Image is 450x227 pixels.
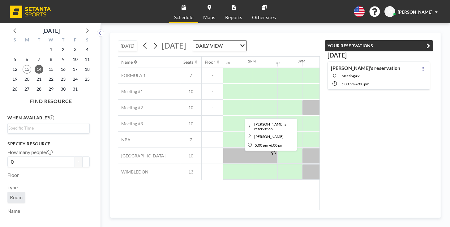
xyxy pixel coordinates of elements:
div: Search for option [8,123,89,133]
span: Sunday, October 5, 2025 [11,55,19,64]
img: organization-logo [10,6,51,18]
span: 7 [180,137,201,143]
span: Saturday, October 25, 2025 [83,75,92,84]
span: Saturday, October 18, 2025 [83,65,92,74]
span: 10 [180,153,201,159]
div: 30 [276,61,280,65]
span: Tuesday, October 28, 2025 [35,85,43,93]
span: Tuesday, October 21, 2025 [35,75,43,84]
label: Floor [7,172,19,178]
span: Friday, October 10, 2025 [71,55,79,64]
span: Reports [225,15,242,20]
span: - [202,105,223,110]
span: 5:00 PM [341,82,355,86]
span: Friday, October 17, 2025 [71,65,79,74]
span: Friday, October 3, 2025 [71,45,79,54]
span: Monday, October 13, 2025 [23,65,31,74]
span: Room [10,194,23,200]
h4: [PERSON_NAME]'s reservation [331,65,400,71]
span: Sunday, October 19, 2025 [11,75,19,84]
span: Monday, October 27, 2025 [23,85,31,93]
span: Meeting #2 [118,105,143,110]
div: Floor [205,59,215,65]
div: S [9,36,21,45]
input: Search for option [225,42,236,50]
span: Monday, October 20, 2025 [23,75,31,84]
span: - [202,89,223,94]
input: Search for option [8,125,86,131]
span: 13 [180,169,201,175]
span: [GEOGRAPHIC_DATA] [118,153,165,159]
span: Saturday, October 11, 2025 [83,55,92,64]
span: 5:00 PM [255,143,268,148]
span: 10 [180,105,201,110]
span: Thursday, October 16, 2025 [59,65,67,74]
div: T [57,36,69,45]
span: Saturday, October 4, 2025 [83,45,92,54]
span: - [202,137,223,143]
div: S [81,36,93,45]
span: - [202,121,223,126]
span: Meeting #1 [118,89,143,94]
span: Meeting #2 [341,74,360,78]
button: - [75,156,82,167]
span: DAILY VIEW [194,42,224,50]
span: Tuesday, October 14, 2025 [35,65,43,74]
span: Anastasia's reservation [254,122,286,131]
div: Search for option [193,41,246,51]
span: - [269,143,270,148]
span: Thursday, October 2, 2025 [59,45,67,54]
h3: Specify resource [7,141,90,147]
div: M [21,36,33,45]
span: Tuesday, October 7, 2025 [35,55,43,64]
div: W [45,36,57,45]
div: Seats [183,59,193,65]
h3: [DATE] [328,51,430,59]
span: Schedule [174,15,193,20]
div: 2PM [248,59,256,63]
span: Wednesday, October 22, 2025 [47,75,55,84]
span: 10 [180,121,201,126]
span: Wednesday, October 15, 2025 [47,65,55,74]
span: Anastasia Tchkadua [254,134,284,139]
span: - [355,82,356,86]
span: Wednesday, October 8, 2025 [47,55,55,64]
span: Friday, October 24, 2025 [71,75,79,84]
span: [PERSON_NAME] [398,9,432,15]
label: Name [7,208,20,214]
span: WIMBLEDON [118,169,148,175]
span: 7 [180,73,201,78]
h4: FIND RESOURCE [7,96,95,104]
div: T [33,36,45,45]
span: Sunday, October 12, 2025 [11,65,19,74]
span: Thursday, October 23, 2025 [59,75,67,84]
button: YOUR RESERVATIONS [325,40,433,51]
button: [DATE] [118,41,137,51]
label: Type [7,184,18,191]
span: FORMULA 1 [118,73,146,78]
span: Maps [203,15,215,20]
span: - [202,73,223,78]
label: How many people? [7,149,53,155]
span: Sunday, October 26, 2025 [11,85,19,93]
div: 3PM [298,59,305,63]
span: AT [387,9,392,15]
div: F [69,36,81,45]
span: Wednesday, October 29, 2025 [47,85,55,93]
span: Thursday, October 9, 2025 [59,55,67,64]
span: Monday, October 6, 2025 [23,55,31,64]
div: Name [121,59,133,65]
span: Meeting #3 [118,121,143,126]
span: 6:00 PM [270,143,283,148]
span: - [202,169,223,175]
span: 6:00 PM [356,82,369,86]
div: 30 [226,61,230,65]
span: 10 [180,89,201,94]
span: Friday, October 31, 2025 [71,85,79,93]
span: Wednesday, October 1, 2025 [47,45,55,54]
span: - [202,153,223,159]
span: Other sites [252,15,276,20]
button: + [82,156,90,167]
span: [DATE] [162,41,186,50]
span: Thursday, October 30, 2025 [59,85,67,93]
